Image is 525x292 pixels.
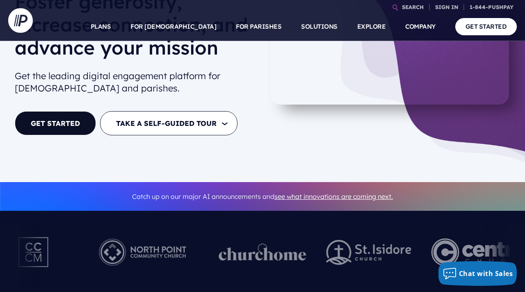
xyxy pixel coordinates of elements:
[86,230,199,275] img: Pushpay_Logo__NorthPoint
[455,18,517,35] a: GET STARTED
[15,111,96,135] a: GET STARTED
[438,261,517,286] button: Chat with Sales
[326,240,411,265] img: pp_logos_2
[91,12,111,41] a: PLANS
[274,192,393,201] a: see what innovations are coming next.
[236,12,281,41] a: FOR PARISHES
[459,269,513,278] span: Chat with Sales
[219,244,306,261] img: pp_logos_1
[15,187,510,206] p: Catch up on our major AI announcements and
[130,12,216,41] a: FOR [DEMOGRAPHIC_DATA]
[15,66,256,98] h2: Get the leading digital engagement platform for [DEMOGRAPHIC_DATA] and parishes.
[357,12,386,41] a: EXPLORE
[301,12,338,41] a: SOLUTIONS
[100,111,237,135] button: TAKE A SELF-GUIDED TOUR
[2,230,66,275] img: Pushpay_Logo__CCM
[405,12,436,41] a: COMPANY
